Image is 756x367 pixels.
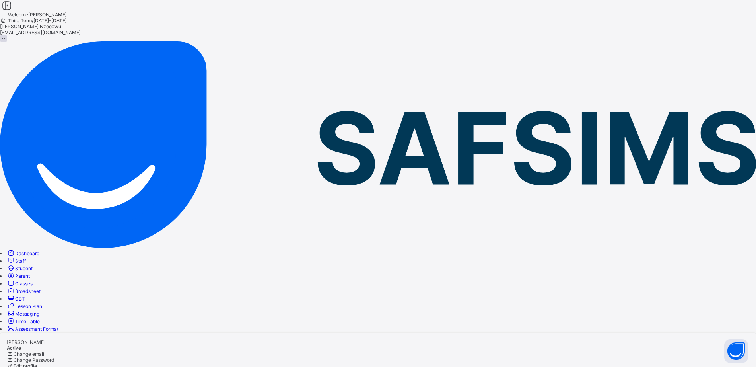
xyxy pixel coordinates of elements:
span: Active [7,345,21,351]
a: Time Table [7,318,40,324]
span: [PERSON_NAME] [7,339,45,345]
span: Welcome [PERSON_NAME] [8,12,67,18]
span: Staff [15,258,26,264]
a: Parent [7,273,30,279]
button: Open asap [724,339,748,363]
a: CBT [7,296,25,302]
a: Broadsheet [7,288,41,294]
a: Messaging [7,311,39,317]
span: Change email [14,351,44,357]
a: Staff [7,258,26,264]
span: Assessment Format [15,326,58,332]
span: Time Table [15,318,40,324]
a: Lesson Plan [7,303,42,309]
span: Messaging [15,311,39,317]
span: Parent [15,273,30,279]
a: Dashboard [7,250,39,256]
span: CBT [15,296,25,302]
a: Student [7,265,33,271]
span: Lesson Plan [15,303,42,309]
a: Classes [7,281,33,287]
span: Student [15,265,33,271]
span: Change Password [14,357,54,363]
a: Assessment Format [7,326,58,332]
span: Dashboard [15,250,39,256]
span: Broadsheet [15,288,41,294]
span: Classes [15,281,33,287]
